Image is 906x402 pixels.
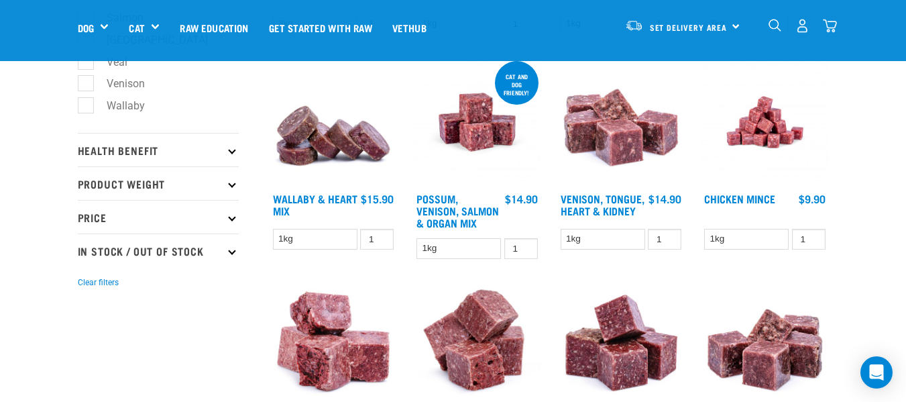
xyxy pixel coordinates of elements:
div: $14.90 [648,193,681,205]
img: Pile Of Cubed Venison Tongue Mix For Pets [557,58,685,187]
img: Chicken M Ince 1613 [701,58,829,187]
input: 1 [648,229,681,250]
a: Chicken Mince [704,195,775,201]
p: Health Benefit [78,133,239,166]
a: Cat [129,20,144,36]
img: home-icon-1@2x.png [769,19,781,32]
a: Get started with Raw [259,1,382,54]
img: Possum Venison Salmon Organ 1626 [413,58,541,187]
div: cat and dog friendly! [495,66,539,103]
input: 1 [504,238,538,259]
label: Venison [85,75,150,92]
a: Possum, Venison, Salmon & Organ Mix [416,195,499,225]
a: Raw Education [170,1,258,54]
div: $9.90 [799,193,826,205]
div: $14.90 [505,193,538,205]
a: Venison, Tongue, Heart & Kidney [561,195,644,213]
img: home-icon@2x.png [823,19,837,33]
button: Clear filters [78,277,119,289]
p: Price [78,200,239,234]
a: Vethub [382,1,437,54]
img: van-moving.png [625,19,643,32]
a: Wallaby & Heart Mix [273,195,357,213]
input: 1 [360,229,394,250]
img: user.png [795,19,809,33]
p: In Stock / Out Of Stock [78,234,239,267]
div: $15.90 [361,193,394,205]
input: 1 [792,229,826,250]
a: Dog [78,20,94,36]
p: Product Weight [78,166,239,200]
img: 1093 Wallaby Heart Medallions 01 [270,58,398,187]
div: Open Intercom Messenger [860,356,893,389]
span: Set Delivery Area [650,25,728,30]
label: Wallaby [85,97,150,114]
label: Veal [85,54,133,70]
